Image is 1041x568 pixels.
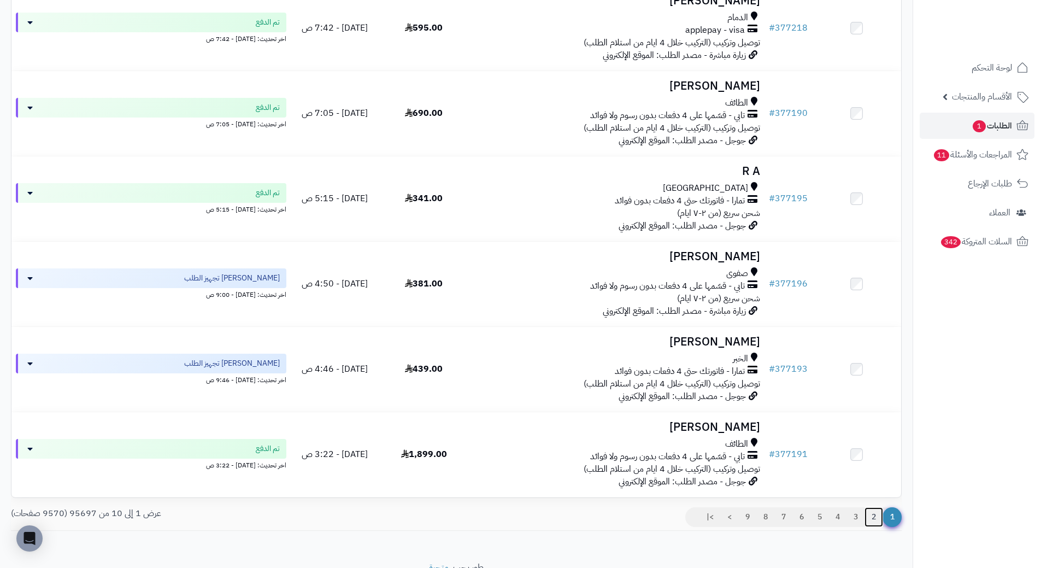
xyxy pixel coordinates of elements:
span: صفوى [726,267,748,280]
span: توصيل وتركيب (التركيب خلال 4 ايام من استلام الطلب) [584,377,760,390]
div: اخر تحديث: [DATE] - 5:15 ص [16,203,286,214]
span: تم الدفع [256,17,280,28]
span: [DATE] - 4:50 ص [302,277,368,290]
a: #377196 [769,277,808,290]
span: 381.00 [405,277,443,290]
span: 1,899.00 [401,448,447,461]
span: زيارة مباشرة - مصدر الطلب: الموقع الإلكتروني [603,305,746,318]
span: [PERSON_NAME] تجهيز الطلب [184,273,280,284]
div: اخر تحديث: [DATE] - 7:05 ص [16,118,286,129]
span: 439.00 [405,362,443,376]
a: 7 [774,507,793,527]
span: تم الدفع [256,443,280,454]
span: شحن سريع (من ٢-٧ ايام) [677,207,760,220]
h3: [PERSON_NAME] [473,250,760,263]
a: 2 [864,507,883,527]
h3: [PERSON_NAME] [473,80,760,92]
span: لوحة التحكم [972,60,1012,75]
h3: [PERSON_NAME] [473,421,760,434]
div: اخر تحديث: [DATE] - 9:00 ص [16,288,286,300]
span: الطائف [725,438,748,450]
h3: R A [473,165,760,178]
img: logo-2.png [967,8,1031,31]
span: # [769,107,775,120]
span: 342 [941,236,961,249]
span: تابي - قسّمها على 4 دفعات بدون رسوم ولا فوائد [590,450,745,463]
a: 6 [792,507,811,527]
a: >| [699,507,721,527]
span: [DATE] - 7:42 ص [302,21,368,34]
a: طلبات الإرجاع [920,171,1034,197]
a: الطلبات1 [920,113,1034,139]
span: الطلبات [972,118,1012,133]
span: تمارا - فاتورتك حتى 4 دفعات بدون فوائد [615,365,745,378]
span: تابي - قسّمها على 4 دفعات بدون رسوم ولا فوائد [590,280,745,292]
span: # [769,21,775,34]
span: توصيل وتركيب (التركيب خلال 4 ايام من استلام الطلب) [584,36,760,49]
span: [DATE] - 5:15 ص [302,192,368,205]
span: الخبر [733,353,748,365]
span: # [769,362,775,376]
span: [DATE] - 4:46 ص [302,362,368,376]
span: شحن سريع (من ٢-٧ ايام) [677,292,760,305]
h3: [PERSON_NAME] [473,336,760,348]
a: المراجعات والأسئلة11 [920,142,1034,168]
span: السلات المتروكة [940,234,1012,249]
span: # [769,277,775,290]
span: 1 [883,507,902,527]
span: [PERSON_NAME] تجهيز الطلب [184,358,280,369]
div: اخر تحديث: [DATE] - 3:22 ص [16,459,286,470]
span: # [769,192,775,205]
span: 341.00 [405,192,443,205]
span: 1 [973,120,986,133]
a: 4 [828,507,847,527]
span: طلبات الإرجاع [968,176,1012,191]
span: تمارا - فاتورتك حتى 4 دفعات بدون فوائد [615,195,745,207]
a: 3 [846,507,865,527]
span: جوجل - مصدر الطلب: الموقع الإلكتروني [619,134,746,147]
span: العملاء [989,205,1010,220]
a: #377191 [769,448,808,461]
a: 8 [756,507,775,527]
div: اخر تحديث: [DATE] - 7:42 ص [16,32,286,44]
span: [DATE] - 3:22 ص [302,448,368,461]
span: 690.00 [405,107,443,120]
a: > [720,507,739,527]
span: جوجل - مصدر الطلب: الموقع الإلكتروني [619,390,746,403]
a: السلات المتروكة342 [920,229,1034,255]
span: جوجل - مصدر الطلب: الموقع الإلكتروني [619,475,746,488]
span: توصيل وتركيب (التركيب خلال 4 ايام من استلام الطلب) [584,121,760,134]
span: [DATE] - 7:05 ص [302,107,368,120]
span: تم الدفع [256,188,280,198]
span: توصيل وتركيب (التركيب خلال 4 ايام من استلام الطلب) [584,462,760,476]
span: المراجعات والأسئلة [933,147,1012,162]
a: العملاء [920,200,1034,226]
span: applepay - visa [685,24,745,37]
a: #377218 [769,21,808,34]
span: الأقسام والمنتجات [952,89,1012,104]
span: تم الدفع [256,102,280,113]
span: الدمام [727,11,748,24]
div: عرض 1 إلى 10 من 95697 (9570 صفحات) [3,507,456,520]
a: #377195 [769,192,808,205]
span: جوجل - مصدر الطلب: الموقع الإلكتروني [619,219,746,232]
span: 11 [934,149,950,162]
a: #377190 [769,107,808,120]
span: الطائف [725,97,748,109]
span: تابي - قسّمها على 4 دفعات بدون رسوم ولا فوائد [590,109,745,122]
span: # [769,448,775,461]
span: 595.00 [405,21,443,34]
a: #377193 [769,362,808,376]
a: لوحة التحكم [920,55,1034,81]
span: زيارة مباشرة - مصدر الطلب: الموقع الإلكتروني [603,49,746,62]
a: 5 [810,507,829,527]
div: اخر تحديث: [DATE] - 9:46 ص [16,373,286,385]
div: Open Intercom Messenger [16,525,43,552]
span: [GEOGRAPHIC_DATA] [663,182,748,195]
a: 9 [738,507,757,527]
